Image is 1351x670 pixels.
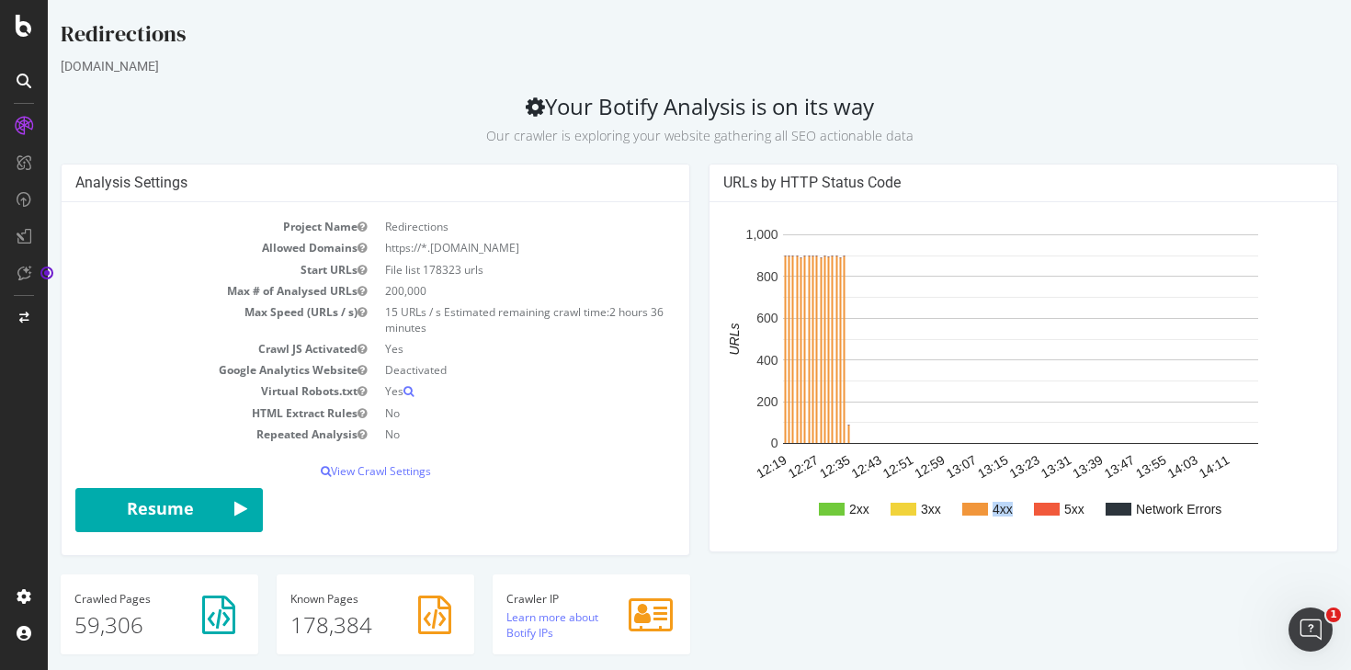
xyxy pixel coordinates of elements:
td: Virtual Robots.txt [28,380,328,402]
td: Allowed Domains [28,237,328,258]
text: 12:19 [706,452,742,481]
text: 12:43 [800,452,836,481]
text: 12:27 [738,452,774,481]
text: 12:51 [833,452,868,481]
td: https://*.[DOMAIN_NAME] [328,237,629,258]
text: 13:23 [959,452,994,481]
h4: URLs by HTTP Status Code [675,174,1276,192]
td: Project Name [28,216,328,237]
h4: Crawler IP [459,593,629,605]
td: Redirections [328,216,629,237]
h4: Analysis Settings [28,174,628,192]
p: 59,306 [27,609,197,641]
text: 3xx [873,502,893,517]
svg: A chart. [675,216,1269,538]
text: URLs [679,324,694,356]
text: 2xx [801,502,822,517]
p: 178,384 [243,609,413,641]
small: Our crawler is exploring your website gathering all SEO actionable data [438,127,866,144]
a: Learn more about Botify IPs [459,609,551,641]
text: 1,000 [698,228,731,243]
td: Google Analytics Website [28,359,328,380]
text: Network Errors [1088,502,1174,517]
text: 14:11 [1149,452,1185,481]
text: 13:07 [896,452,932,481]
td: Yes [328,338,629,359]
text: 13:31 [991,452,1027,481]
text: 800 [709,269,731,284]
text: 13:39 [1022,452,1058,481]
td: 15 URLs / s Estimated remaining crawl time: [328,301,629,338]
td: Max Speed (URLs / s) [28,301,328,338]
text: 400 [709,353,731,368]
div: [DOMAIN_NAME] [13,57,1290,75]
text: 0 [723,437,731,451]
button: Resume [28,488,215,532]
td: No [328,424,629,445]
text: 600 [709,311,731,325]
div: Tooltip anchor [39,265,55,281]
td: Deactivated [328,359,629,380]
text: 4xx [945,502,965,517]
div: Redirections [13,18,1290,57]
td: HTML Extract Rules [28,403,328,424]
iframe: Intercom live chat [1289,608,1333,652]
td: Yes [328,380,629,402]
h4: Pages Crawled [27,593,197,605]
text: 12:59 [864,452,900,481]
text: 13:55 [1085,452,1121,481]
text: 13:47 [1054,452,1090,481]
td: Max # of Analysed URLs [28,280,328,301]
text: 14:03 [1117,452,1152,481]
text: 200 [709,394,731,409]
p: View Crawl Settings [28,463,628,479]
td: Start URLs [28,259,328,280]
td: No [328,403,629,424]
text: 12:35 [769,452,805,481]
td: File list 178323 urls [328,259,629,280]
text: 5xx [1016,502,1037,517]
text: 13:15 [927,452,963,481]
h2: Your Botify Analysis is on its way [13,94,1290,145]
td: Crawl JS Activated [28,338,328,359]
span: 2 hours 36 minutes [337,304,616,335]
h4: Pages Known [243,593,413,605]
td: Repeated Analysis [28,424,328,445]
td: 200,000 [328,280,629,301]
span: 1 [1326,608,1341,622]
